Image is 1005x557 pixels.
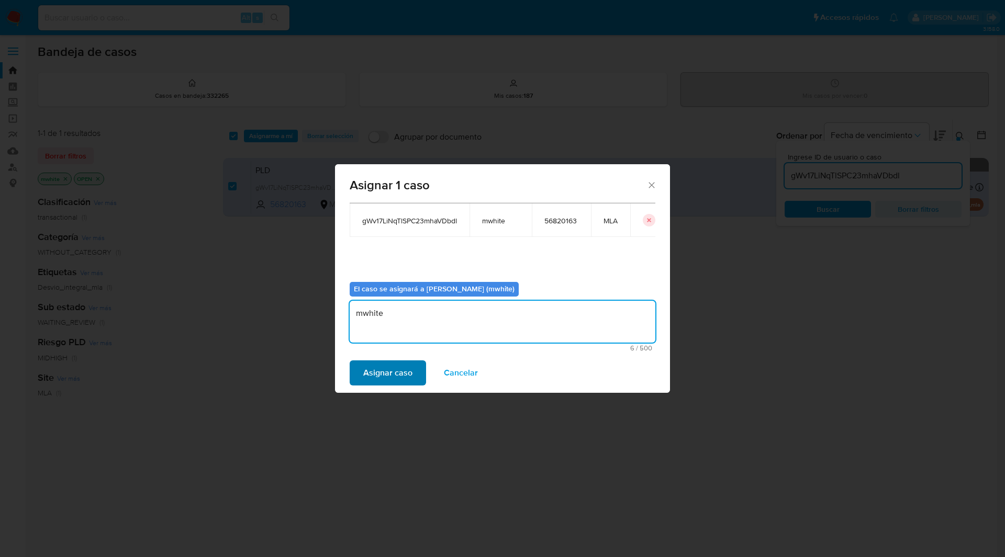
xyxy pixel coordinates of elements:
[353,345,652,351] span: Máximo 500 caracteres
[482,216,519,225] span: mwhite
[643,214,655,226] button: icon-button
[350,301,655,343] textarea: mwhite
[544,216,578,225] span: 56820163
[444,361,478,384] span: Cancelar
[350,360,426,385] button: Asignar caso
[363,361,412,384] span: Asignar caso
[354,283,515,294] b: El caso se asignará a [PERSON_NAME] (mwhite)
[604,216,618,225] span: MLA
[646,180,656,189] button: Cerrar ventana
[430,360,492,385] button: Cancelar
[335,164,670,393] div: assign-modal
[362,216,457,225] span: gWv17LiNqTlSPC23mhaVDbdl
[350,179,646,191] span: Asignar 1 caso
